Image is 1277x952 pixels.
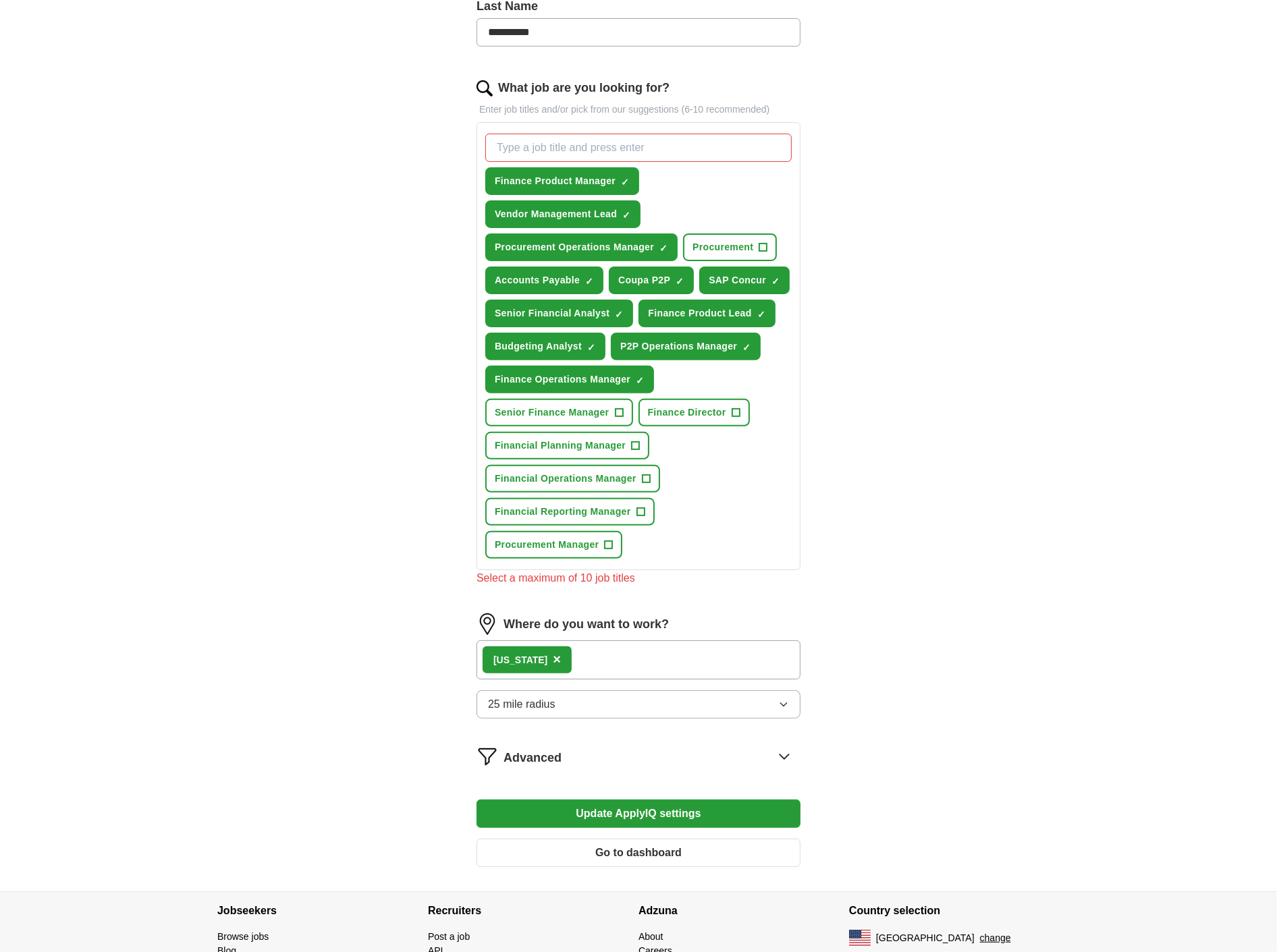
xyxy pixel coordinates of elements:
[709,273,766,287] span: SAP Concur
[980,931,1011,945] button: change
[620,339,737,354] span: P2P Operations Manager
[493,653,547,667] div: [US_STATE]
[428,931,470,942] a: Post a job
[477,746,498,767] img: filter
[659,243,668,254] span: ✓
[615,309,623,320] span: ✓
[699,267,790,294] button: SAP Concur✓
[495,538,599,552] span: Procurement Manager
[485,498,655,526] button: Financial Reporting Manager
[636,375,644,386] span: ✓
[742,342,751,353] span: ✓
[495,339,582,354] span: Budgeting Analyst
[498,79,670,97] label: What job are you looking for?
[771,276,780,287] span: ✓
[609,267,694,294] button: Coupa P2P✓
[676,276,684,287] span: ✓
[485,233,678,261] button: Procurement Operations Manager✓
[485,134,792,162] input: Type a job title and press enter
[477,613,498,635] img: location.png
[217,931,269,942] a: Browse jobs
[692,240,753,254] span: Procurement
[504,615,669,634] label: Where do you want to work?
[495,174,616,188] span: Finance Product Manager
[485,200,641,228] button: Vendor Management Lead✓
[553,652,561,667] span: ×
[485,366,654,393] button: Finance Operations Manager✓
[477,800,800,828] button: Update ApplyIQ settings
[495,207,617,221] span: Vendor Management Lead
[495,273,580,287] span: Accounts Payable
[638,931,663,942] a: About
[485,333,605,360] button: Budgeting Analyst✓
[477,690,800,719] button: 25 mile radius
[849,930,871,946] img: US flag
[485,300,633,327] button: Senior Financial Analyst✓
[485,399,633,426] button: Senior Finance Manager
[611,333,761,360] button: P2P Operations Manager✓
[477,103,800,117] p: Enter job titles and/or pick from our suggestions (6-10 recommended)
[485,167,639,195] button: Finance Product Manager✓
[495,505,631,519] span: Financial Reporting Manager
[876,931,975,945] span: [GEOGRAPHIC_DATA]
[683,233,777,261] button: Procurement
[648,405,726,420] span: Finance Director
[485,531,622,559] button: Procurement Manager
[618,273,670,287] span: Coupa P2P
[648,306,751,320] span: Finance Product Lead
[587,342,595,353] span: ✓
[585,276,593,287] span: ✓
[495,439,626,453] span: Financial Planning Manager
[849,892,1060,930] h4: Country selection
[477,570,800,586] div: Select a maximum of 10 job titles
[488,696,555,712] span: 25 mile radius
[553,650,561,670] button: ×
[477,80,493,96] img: search.png
[477,839,800,867] button: Go to dashboard
[495,472,636,486] span: Financial Operations Manager
[504,749,562,767] span: Advanced
[495,240,654,254] span: Procurement Operations Manager
[757,309,765,320] span: ✓
[622,210,630,221] span: ✓
[495,372,630,387] span: Finance Operations Manager
[638,300,775,327] button: Finance Product Lead✓
[495,306,609,320] span: Senior Financial Analyst
[485,267,603,294] button: Accounts Payable✓
[495,405,609,420] span: Senior Finance Manager
[621,177,629,188] span: ✓
[485,465,660,493] button: Financial Operations Manager
[638,399,750,426] button: Finance Director
[485,432,649,459] button: Financial Planning Manager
